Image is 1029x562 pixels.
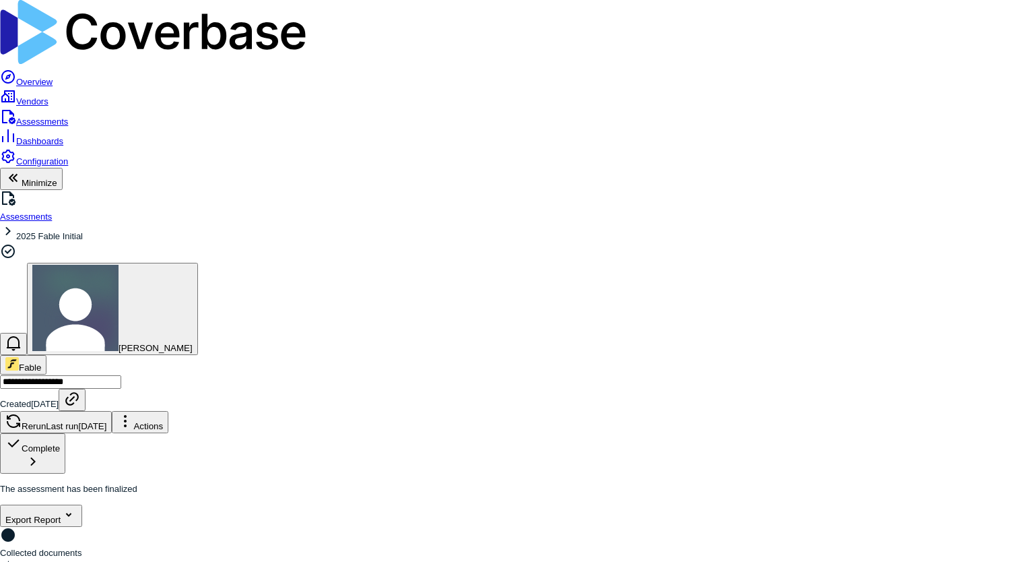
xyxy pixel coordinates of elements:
[16,231,83,241] span: 2025 Fable Initial
[112,411,168,433] button: Actions
[32,265,119,351] img: Diana Esparza avatar
[5,435,60,454] div: Complete
[59,389,86,411] button: Copy link
[16,96,48,106] span: Vendors
[16,156,68,166] span: Configuration
[46,421,106,431] span: Last run [DATE]
[27,263,198,355] button: Diana Esparza avatar[PERSON_NAME]
[5,357,19,371] img: https://fablesecurity.com/
[22,178,57,188] span: Minimize
[19,363,41,373] span: Fable
[16,117,68,127] span: Assessments
[16,136,63,146] span: Dashboards
[16,77,53,87] span: Overview
[119,343,193,353] span: [PERSON_NAME]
